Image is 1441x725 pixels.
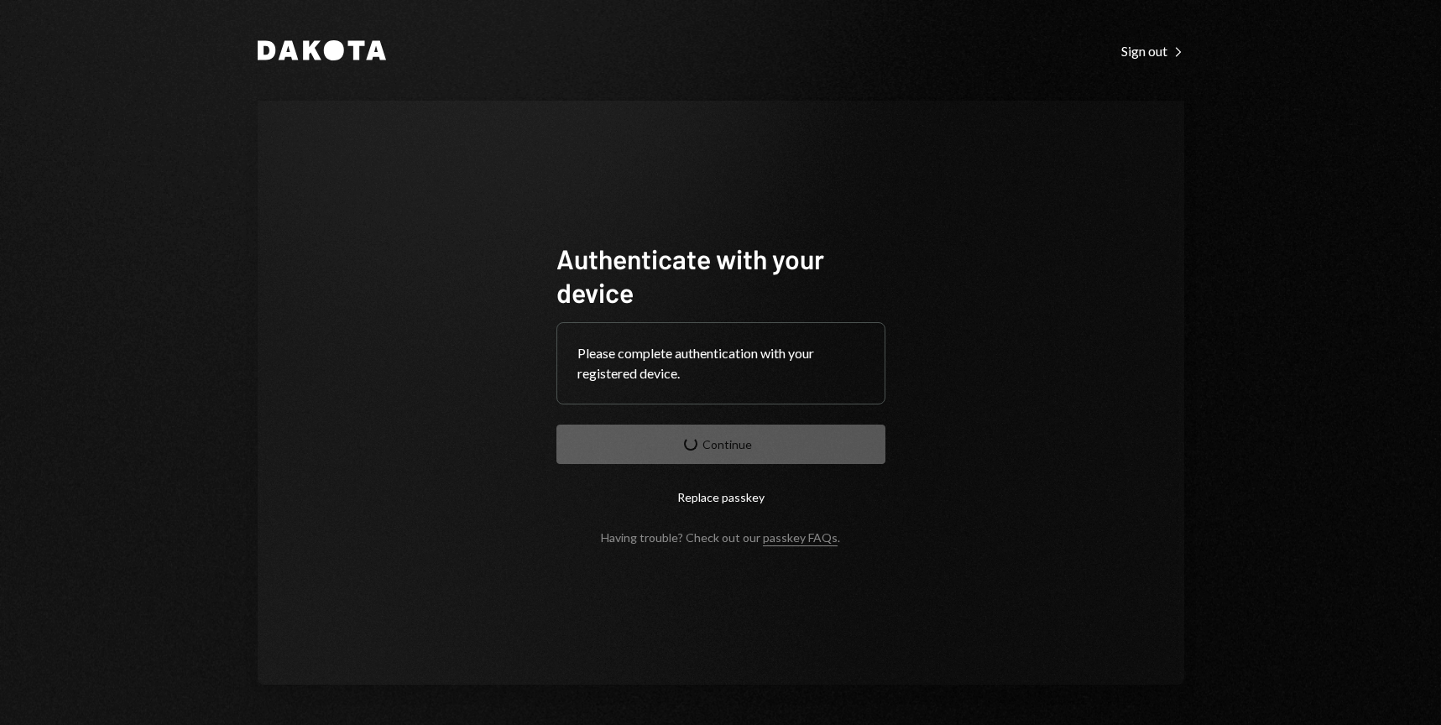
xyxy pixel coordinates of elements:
[1121,41,1184,60] a: Sign out
[556,477,885,517] button: Replace passkey
[763,530,838,546] a: passkey FAQs
[1121,43,1184,60] div: Sign out
[577,343,864,383] div: Please complete authentication with your registered device.
[601,530,840,545] div: Having trouble? Check out our .
[556,242,885,309] h1: Authenticate with your device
